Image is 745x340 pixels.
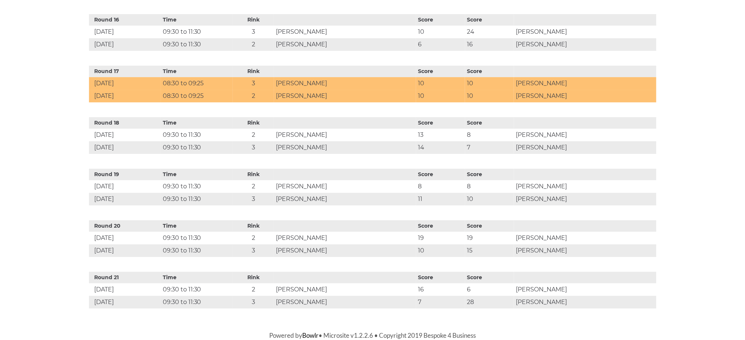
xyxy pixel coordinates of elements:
td: [DATE] [89,244,161,257]
td: [PERSON_NAME] [274,180,416,193]
td: [DATE] [89,180,161,193]
th: Time [161,272,233,283]
th: Score [465,220,514,232]
td: 2 [233,90,274,102]
th: Score [416,117,465,129]
td: [PERSON_NAME] [274,26,416,38]
th: Rink [233,14,274,26]
td: [PERSON_NAME] [514,180,656,193]
td: 6 [465,283,514,296]
td: [PERSON_NAME] [274,193,416,205]
td: 28 [465,296,514,308]
th: Round 21 [89,272,161,283]
td: 09:30 to 11:30 [161,129,233,141]
td: [DATE] [89,193,161,205]
td: 09:30 to 11:30 [161,141,233,154]
td: 09:30 to 11:30 [161,296,233,308]
th: Round 20 [89,220,161,232]
td: 2 [233,180,274,193]
a: Bowlr [302,331,319,339]
td: [PERSON_NAME] [514,77,656,90]
td: 09:30 to 11:30 [161,193,233,205]
td: 10 [416,244,465,257]
td: 2 [233,129,274,141]
th: Time [161,169,233,180]
td: [PERSON_NAME] [514,296,656,308]
th: Time [161,220,233,232]
td: [PERSON_NAME] [274,244,416,257]
td: 3 [233,244,274,257]
td: [DATE] [89,38,161,51]
th: Time [161,14,233,26]
td: [DATE] [89,90,161,102]
th: Score [465,169,514,180]
th: Score [465,117,514,129]
td: [PERSON_NAME] [274,129,416,141]
th: Round 18 [89,117,161,129]
td: 09:30 to 11:30 [161,26,233,38]
th: Time [161,117,233,129]
th: Score [465,14,514,26]
td: [PERSON_NAME] [274,38,416,51]
th: Score [465,66,514,77]
td: 3 [233,193,274,205]
td: [PERSON_NAME] [514,244,656,257]
span: Powered by • Microsite v1.2.2.6 • Copyright 2019 Bespoke 4 Business [269,331,476,339]
th: Score [416,220,465,232]
td: [PERSON_NAME] [514,129,656,141]
th: Round 16 [89,14,161,26]
td: 09:30 to 11:30 [161,244,233,257]
td: [DATE] [89,296,161,308]
td: 2 [233,283,274,296]
td: [PERSON_NAME] [514,141,656,154]
td: [PERSON_NAME] [514,90,656,102]
td: 3 [233,77,274,90]
td: [DATE] [89,129,161,141]
td: 15 [465,244,514,257]
td: [DATE] [89,77,161,90]
td: 19 [416,232,465,244]
td: 14 [416,141,465,154]
td: 10 [465,77,514,90]
th: Round 19 [89,169,161,180]
td: [DATE] [89,283,161,296]
td: 24 [465,26,514,38]
td: [DATE] [89,141,161,154]
td: 09:30 to 11:30 [161,283,233,296]
td: 09:30 to 11:30 [161,232,233,244]
td: [PERSON_NAME] [514,26,656,38]
td: 8 [465,180,514,193]
td: 09:30 to 11:30 [161,38,233,51]
td: 10 [465,90,514,102]
th: Time [161,66,233,77]
td: [PERSON_NAME] [274,141,416,154]
th: Rink [233,220,274,232]
td: [PERSON_NAME] [514,38,656,51]
td: [PERSON_NAME] [514,232,656,244]
th: Score [416,272,465,283]
td: [PERSON_NAME] [274,77,416,90]
td: [DATE] [89,232,161,244]
td: [PERSON_NAME] [274,283,416,296]
td: 16 [465,38,514,51]
th: Rink [233,272,274,283]
td: 2 [233,232,274,244]
th: Rink [233,169,274,180]
td: [PERSON_NAME] [514,283,656,296]
th: Rink [233,117,274,129]
td: 3 [233,141,274,154]
td: 3 [233,296,274,308]
td: 09:30 to 11:30 [161,180,233,193]
td: 11 [416,193,465,205]
th: Score [416,66,465,77]
td: [PERSON_NAME] [274,232,416,244]
td: 6 [416,38,465,51]
td: 10 [416,77,465,90]
th: Score [416,169,465,180]
td: [DATE] [89,26,161,38]
td: 3 [233,26,274,38]
td: 8 [416,180,465,193]
th: Score [465,272,514,283]
td: [PERSON_NAME] [514,193,656,205]
td: 13 [416,129,465,141]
